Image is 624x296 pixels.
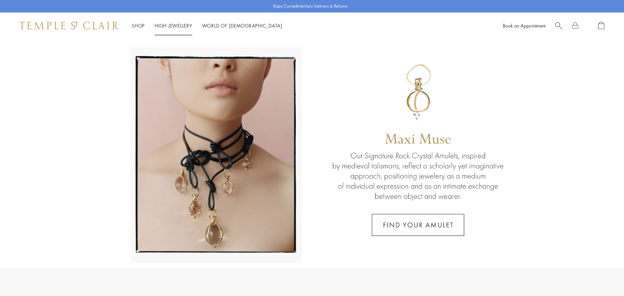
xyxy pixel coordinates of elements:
[202,22,282,29] a: World of [DEMOGRAPHIC_DATA]World of [DEMOGRAPHIC_DATA]
[598,22,604,30] a: Open Shopping Bag
[273,3,348,10] p: Enjoy Complimentary Delivery & Returns
[155,22,192,29] a: High JewelleryHigh Jewellery
[132,22,282,30] nav: Main navigation
[20,22,119,30] img: Temple St. Clair
[503,22,545,29] a: Book an Appointment
[132,22,145,29] a: ShopShop
[555,22,562,30] a: Search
